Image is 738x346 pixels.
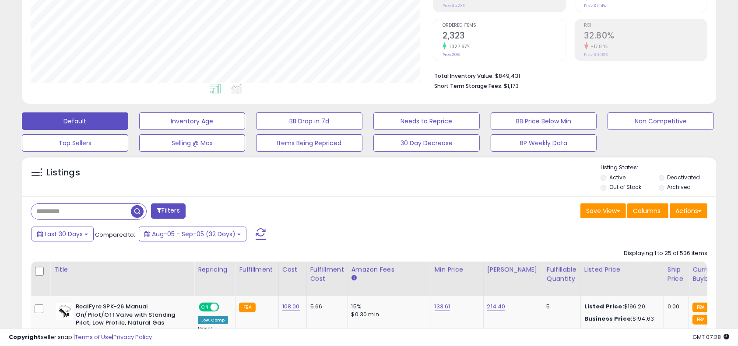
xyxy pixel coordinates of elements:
[491,112,597,130] button: BB Price Below Min
[434,82,503,90] b: Short Term Storage Fees:
[75,333,112,341] a: Terms of Use
[435,302,450,311] a: 133.61
[256,112,362,130] button: BB Drop in 7d
[256,134,362,152] button: Items Being Repriced
[668,303,682,311] div: 0.00
[351,303,424,311] div: 15%
[601,164,716,172] p: Listing States:
[487,265,539,274] div: [PERSON_NAME]
[198,316,228,324] div: Low. Comp
[113,333,152,341] a: Privacy Policy
[584,31,707,42] h2: 32.80%
[609,174,626,181] label: Active
[139,134,246,152] button: Selling @ Max
[443,52,460,57] small: Prev: 206
[584,3,606,8] small: Prev: 37.14%
[443,31,565,42] h2: 2,323
[310,303,341,311] div: 5.66
[139,112,246,130] button: Inventory Age
[310,265,344,283] div: Fulfillment Cost
[547,303,574,311] div: 5
[9,333,152,342] div: seller snap | |
[487,302,506,311] a: 214.40
[76,303,182,329] b: RealFyre SPK-26 Manual On/Pilot/Off Valve with Standing Pilot, Low Profile, Natural Gas
[608,112,714,130] button: Non Competitive
[351,274,357,282] small: Amazon Fees.
[435,265,480,274] div: Min Price
[692,315,709,325] small: FBA
[547,265,577,283] div: Fulfillable Quantity
[56,303,74,320] img: 41uN6A5g9aL._SL40_.jpg
[46,167,80,179] h5: Listings
[152,230,235,238] span: Aug-05 - Sep-05 (32 Days)
[45,230,83,238] span: Last 30 Days
[9,333,41,341] strong: Copyright
[200,304,211,311] span: ON
[692,333,729,341] span: 2025-09-6 07:28 GMT
[239,303,255,312] small: FBA
[504,82,519,90] span: $1,173
[633,206,661,215] span: Columns
[667,183,691,191] label: Archived
[667,174,700,181] label: Deactivated
[692,265,738,283] div: Current Buybox Price
[443,23,565,28] span: Ordered Items
[282,265,303,274] div: Cost
[373,134,480,152] button: 30 Day Decrease
[668,265,685,283] div: Ship Price
[434,70,701,80] li: $849,431
[584,303,657,311] div: $196.20
[22,112,128,130] button: Default
[584,315,633,323] b: Business Price:
[351,311,424,318] div: $0.30 min
[491,134,597,152] button: BP Weekly Data
[624,249,707,258] div: Displaying 1 to 25 of 536 items
[670,203,707,218] button: Actions
[584,52,608,57] small: Prev: 39.92%
[584,302,624,311] b: Listed Price:
[580,203,626,218] button: Save View
[627,203,668,218] button: Columns
[151,203,185,219] button: Filters
[54,265,190,274] div: Title
[443,3,466,8] small: Prev: $5,239
[282,302,300,311] a: 108.00
[373,112,480,130] button: Needs to Reprice
[584,23,707,28] span: ROI
[95,231,135,239] span: Compared to:
[218,304,232,311] span: OFF
[434,72,494,80] b: Total Inventory Value:
[239,265,274,274] div: Fulfillment
[584,265,660,274] div: Listed Price
[446,43,470,50] small: 1027.67%
[584,315,657,323] div: $194.63
[588,43,609,50] small: -17.84%
[198,265,232,274] div: Repricing
[692,303,709,312] small: FBA
[351,265,427,274] div: Amazon Fees
[22,134,128,152] button: Top Sellers
[139,227,246,241] button: Aug-05 - Sep-05 (32 Days)
[609,183,641,191] label: Out of Stock
[32,227,94,241] button: Last 30 Days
